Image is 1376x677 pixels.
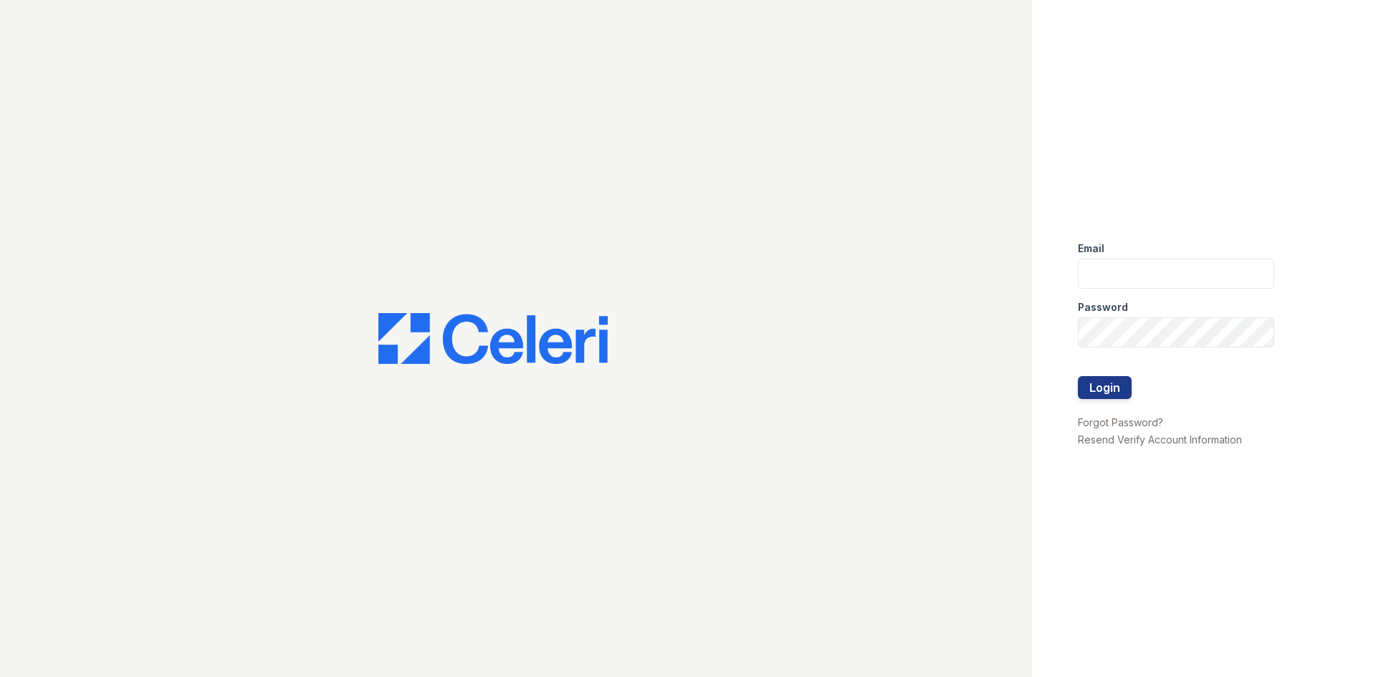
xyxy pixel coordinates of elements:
[1078,300,1128,315] label: Password
[1078,376,1132,399] button: Login
[1078,241,1104,256] label: Email
[1078,416,1163,428] a: Forgot Password?
[1078,433,1242,446] a: Resend Verify Account Information
[378,313,608,365] img: CE_Logo_Blue-a8612792a0a2168367f1c8372b55b34899dd931a85d93a1a3d3e32e68fde9ad4.png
